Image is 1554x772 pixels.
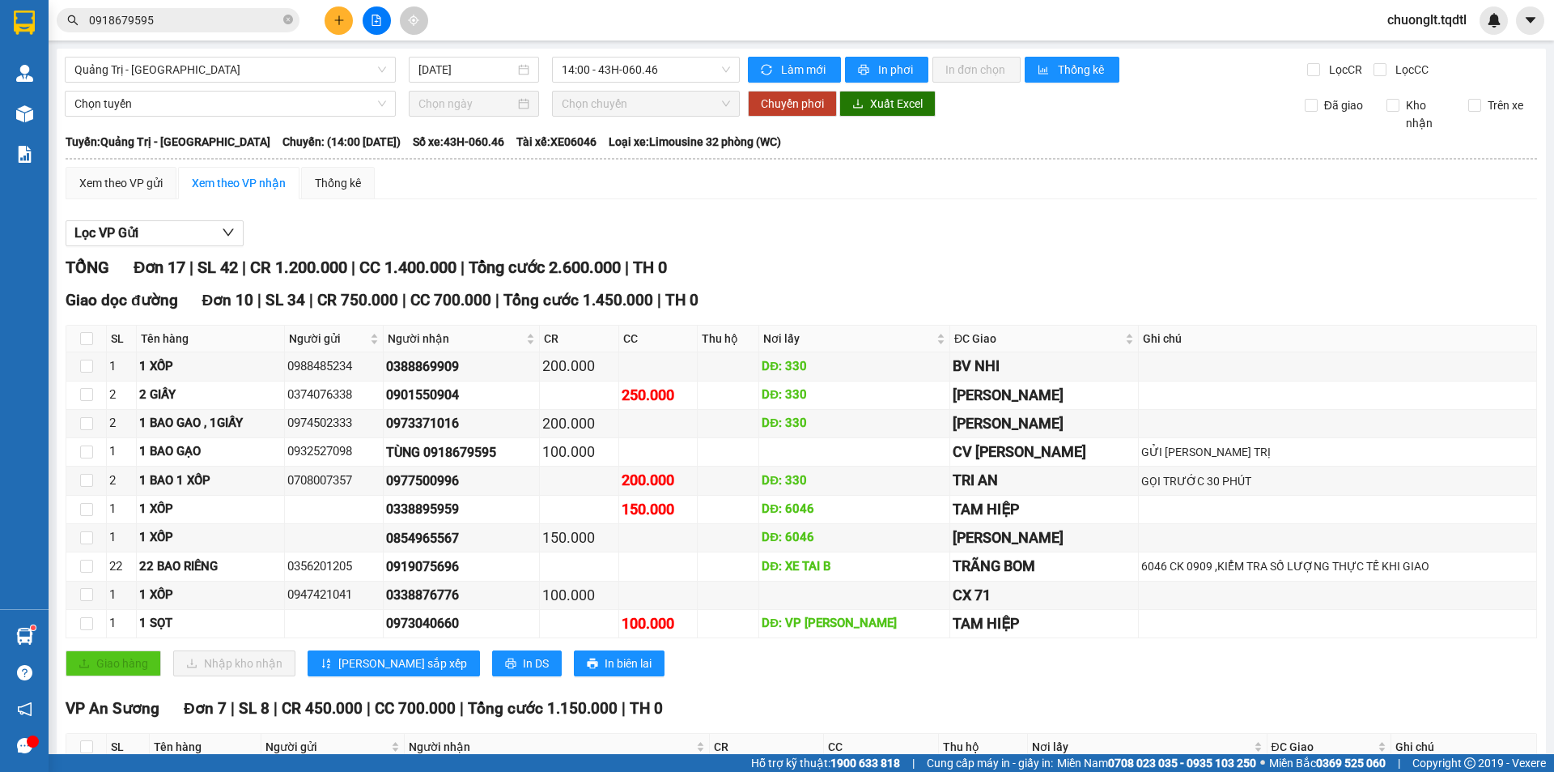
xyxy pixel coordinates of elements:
[763,330,933,348] span: Nơi lấy
[202,291,254,309] span: Đơn 10
[622,469,695,492] div: 200.000
[189,258,193,277] span: |
[17,702,32,717] span: notification
[1389,61,1431,79] span: Lọc CC
[287,357,380,377] div: 0988485234
[289,330,367,348] span: Người gửi
[109,471,134,491] div: 2
[66,650,161,676] button: uploadGiao hàng
[66,291,178,309] span: Giao dọc đường
[74,223,138,243] span: Lọc VP Gửi
[953,355,1136,377] div: BV NHI
[282,133,401,151] span: Chuyến: (14:00 [DATE])
[309,291,313,309] span: |
[242,258,246,277] span: |
[315,174,361,192] div: Thống kê
[173,650,295,676] button: downloadNhập kho nhận
[1141,443,1534,461] div: GỬI [PERSON_NAME] TRỊ
[574,650,664,676] button: printerIn biên lai
[953,498,1136,521] div: TAM HIỆP
[1323,61,1365,79] span: Lọc CR
[870,95,923,113] span: Xuất Excel
[505,658,516,671] span: printer
[492,650,562,676] button: printerIn DS
[109,557,134,577] div: 22
[283,13,293,28] span: close-circle
[333,15,345,26] span: plus
[762,500,947,519] div: DĐ: 6046
[762,414,947,433] div: DĐ: 330
[66,220,244,246] button: Lọc VP Gửi
[16,65,33,82] img: warehouse-icon
[1464,757,1475,769] span: copyright
[231,699,235,718] span: |
[1272,738,1375,756] span: ĐC Giao
[1316,757,1386,770] strong: 0369 525 060
[748,91,837,117] button: Chuyển phơi
[386,442,537,463] div: TÙNG 0918679595
[287,414,380,433] div: 0974502333
[523,655,549,672] span: In DS
[605,655,652,672] span: In biên lai
[665,291,698,309] span: TH 0
[257,291,261,309] span: |
[274,699,278,718] span: |
[839,91,936,117] button: downloadXuất Excel
[17,738,32,753] span: message
[16,628,33,645] img: warehouse-icon
[953,555,1136,578] div: TRÃNG BOM
[386,528,537,548] div: 0854965567
[109,500,134,519] div: 1
[622,699,626,718] span: |
[630,699,663,718] span: TH 0
[400,6,428,35] button: aim
[139,414,282,433] div: 1 BAO GAO , 1GIẤY
[66,699,159,718] span: VP An Sương
[308,650,480,676] button: sort-ascending[PERSON_NAME] sắp xếp
[622,384,695,407] div: 250.000
[139,528,282,548] div: 1 XỐP
[912,754,915,772] span: |
[953,612,1136,635] div: TAM HIỆP
[67,15,79,26] span: search
[762,528,947,548] div: DĐ: 6046
[287,557,380,577] div: 0356201205
[386,613,537,633] div: 0973040660
[609,133,781,151] span: Loại xe: Limousine 32 phòng (WC)
[386,385,537,405] div: 0901550904
[587,658,598,671] span: printer
[410,291,491,309] span: CC 700.000
[418,61,515,79] input: 15/10/2025
[192,174,286,192] div: Xem theo VP nhận
[1025,57,1119,83] button: bar-chartThống kê
[139,357,282,377] div: 1 XỐP
[540,326,619,352] th: CR
[14,11,35,35] img: logo-vxr
[239,699,270,718] span: SL 8
[359,258,456,277] span: CC 1.400.000
[1141,557,1534,575] div: 6046 CK 0909 ,KIỂM TRA SỐ LƯỢNG THỰC TẾ KHI GIAO
[1391,734,1536,761] th: Ghi chú
[824,734,939,761] th: CC
[66,135,270,148] b: Tuyến: Quảng Trị - [GEOGRAPHIC_DATA]
[953,384,1136,407] div: [PERSON_NAME]
[830,757,900,770] strong: 1900 633 818
[107,734,150,761] th: SL
[622,612,695,635] div: 100.000
[109,386,134,405] div: 2
[460,699,464,718] span: |
[17,665,32,680] span: question-circle
[503,291,653,309] span: Tổng cước 1.450.000
[1318,96,1369,114] span: Đã giao
[363,6,391,35] button: file-add
[762,614,947,633] div: DĐ: VP [PERSON_NAME]
[371,15,382,26] span: file-add
[265,738,388,756] span: Người gửi
[542,355,616,377] div: 200.000
[139,557,282,577] div: 22 BAO RIÊNG
[852,98,864,111] span: download
[282,699,363,718] span: CR 450.000
[367,699,371,718] span: |
[845,57,928,83] button: printerIn phơi
[109,528,134,548] div: 1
